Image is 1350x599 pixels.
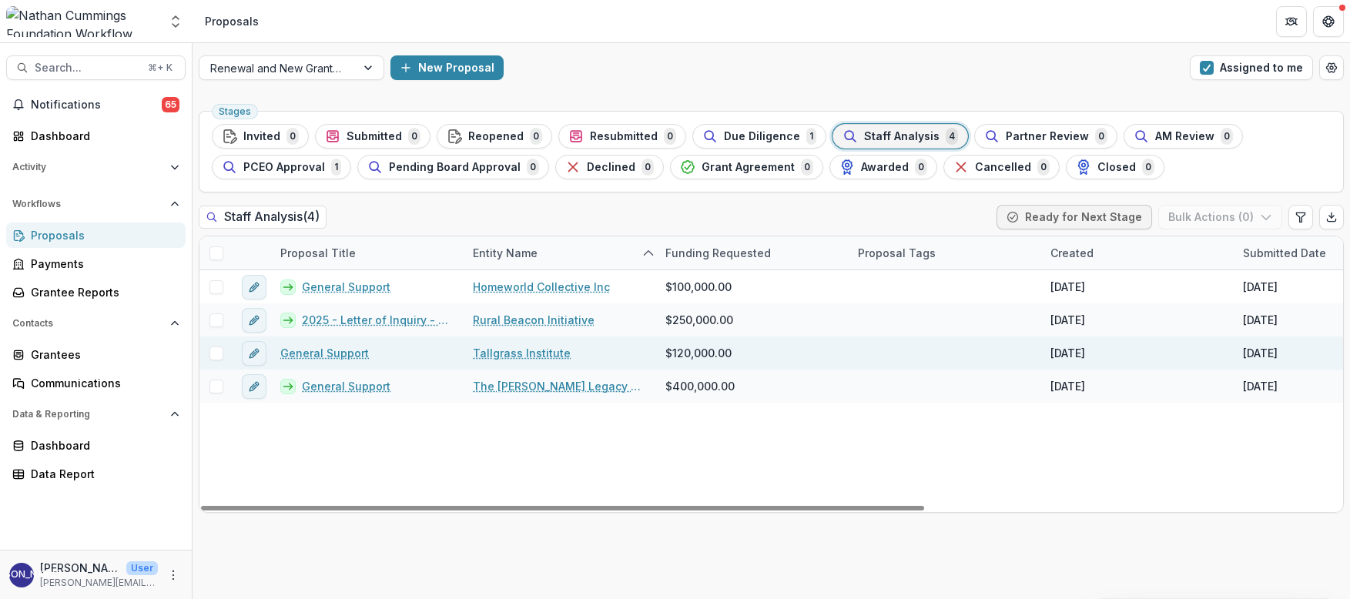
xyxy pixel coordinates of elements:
[6,461,186,487] a: Data Report
[1190,55,1313,80] button: Assigned to me
[408,128,420,145] span: 0
[1243,378,1278,394] div: [DATE]
[242,308,266,333] button: edit
[1158,205,1282,229] button: Bulk Actions (0)
[665,378,735,394] span: $400,000.00
[271,236,464,269] div: Proposal Title
[665,345,732,361] span: $120,000.00
[212,124,309,149] button: Invited0
[1037,159,1050,176] span: 0
[530,128,542,145] span: 0
[31,375,173,391] div: Communications
[464,236,656,269] div: Entity Name
[975,161,1031,174] span: Cancelled
[974,124,1117,149] button: Partner Review0
[1288,205,1313,229] button: Edit table settings
[861,161,909,174] span: Awarded
[1155,130,1214,143] span: AM Review
[6,123,186,149] a: Dashboard
[302,312,454,328] a: 2025 - Letter of Inquiry - Rural Beacon
[1066,155,1164,179] button: Closed0
[6,155,186,179] button: Open Activity
[390,55,504,80] button: New Proposal
[832,124,968,149] button: Staff Analysis4
[331,159,341,176] span: 1
[199,206,327,228] h2: Staff Analysis ( 4 )
[205,13,259,29] div: Proposals
[31,437,173,453] div: Dashboard
[437,124,552,149] button: Reopened0
[6,402,186,427] button: Open Data & Reporting
[665,279,732,295] span: $100,000.00
[1050,345,1085,361] div: [DATE]
[12,162,164,172] span: Activity
[162,97,179,112] span: 65
[473,279,610,295] a: Homeworld Collective Inc
[1243,345,1278,361] div: [DATE]
[1234,245,1335,261] div: Submitted Date
[997,205,1152,229] button: Ready for Next Stage
[665,312,733,328] span: $250,000.00
[915,159,927,176] span: 0
[558,124,686,149] button: Resubmitted0
[656,245,780,261] div: Funding Requested
[165,6,186,37] button: Open entity switcher
[829,155,937,179] button: Awarded0
[40,576,158,590] p: [PERSON_NAME][EMAIL_ADDRESS][PERSON_NAME][DOMAIN_NAME]
[1041,236,1234,269] div: Created
[31,128,173,144] div: Dashboard
[12,318,164,329] span: Contacts
[31,227,173,243] div: Proposals
[849,236,1041,269] div: Proposal Tags
[1050,279,1085,295] div: [DATE]
[145,59,176,76] div: ⌘ + K
[555,155,664,179] button: Declined0
[302,378,390,394] a: General Support
[6,192,186,216] button: Open Workflows
[587,161,635,174] span: Declined
[35,62,139,75] span: Search...
[849,245,945,261] div: Proposal Tags
[6,55,186,80] button: Search...
[6,342,186,367] a: Grantees
[468,130,524,143] span: Reopened
[347,130,402,143] span: Submitted
[271,245,365,261] div: Proposal Title
[12,199,164,209] span: Workflows
[527,159,539,176] span: 0
[6,223,186,248] a: Proposals
[1041,245,1103,261] div: Created
[656,236,849,269] div: Funding Requested
[473,378,647,394] a: The [PERSON_NAME] Legacy Project Inc
[1243,312,1278,328] div: [DATE]
[242,374,266,399] button: edit
[702,161,795,174] span: Grant Agreement
[724,130,800,143] span: Due Diligence
[806,128,816,145] span: 1
[6,311,186,336] button: Open Contacts
[219,106,251,117] span: Stages
[243,161,325,174] span: PCEO Approval
[242,275,266,299] button: edit
[6,370,186,396] a: Communications
[286,128,299,145] span: 0
[642,247,655,259] svg: sorted ascending
[357,155,549,179] button: Pending Board Approval0
[6,6,159,37] img: Nathan Cummings Foundation Workflow Sandbox logo
[6,279,186,305] a: Grantee Reports
[243,130,280,143] span: Invited
[280,345,369,361] a: General Support
[164,566,183,584] button: More
[670,155,823,179] button: Grant Agreement0
[1319,205,1344,229] button: Export table data
[6,92,186,117] button: Notifications65
[212,155,351,179] button: PCEO Approval1
[302,279,390,295] a: General Support
[31,346,173,363] div: Grantees
[642,159,654,176] span: 0
[40,560,120,576] p: [PERSON_NAME] San [PERSON_NAME]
